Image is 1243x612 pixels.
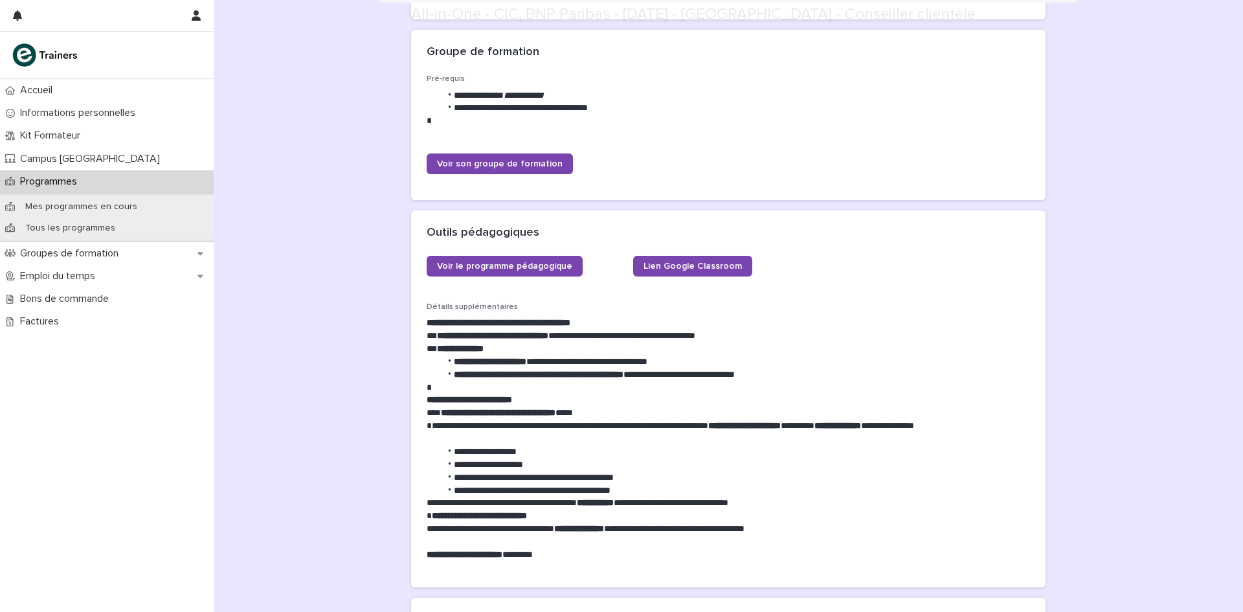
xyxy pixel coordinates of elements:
[15,270,106,282] p: Emploi du temps
[15,315,69,328] p: Factures
[15,107,146,119] p: Informations personnelles
[15,247,129,260] p: Groupes de formation
[427,226,539,240] h2: Outils pédagogiques
[427,45,539,60] h2: Groupe de formation
[411,5,976,24] h2: All-in-One - CIC, BNP Paribas - [DATE] - [GEOGRAPHIC_DATA] - Conseiller clientèle
[427,303,518,311] span: Détails supplémentaires
[15,153,170,165] p: Campus [GEOGRAPHIC_DATA]
[427,153,573,174] a: Voir son groupe de formation
[437,159,563,168] span: Voir son groupe de formation
[10,42,82,68] img: K0CqGN7SDeD6s4JG8KQk
[437,262,572,271] span: Voir le programme pédagogique
[15,84,63,96] p: Accueil
[633,256,752,277] a: Lien Google Classroom
[427,75,465,83] span: Pré-requis
[15,176,87,188] p: Programmes
[644,262,742,271] span: Lien Google Classroom
[15,293,119,305] p: Bons de commande
[15,130,91,142] p: Kit Formateur
[427,256,583,277] a: Voir le programme pédagogique
[15,201,148,212] p: Mes programmes en cours
[15,223,126,234] p: Tous les programmes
